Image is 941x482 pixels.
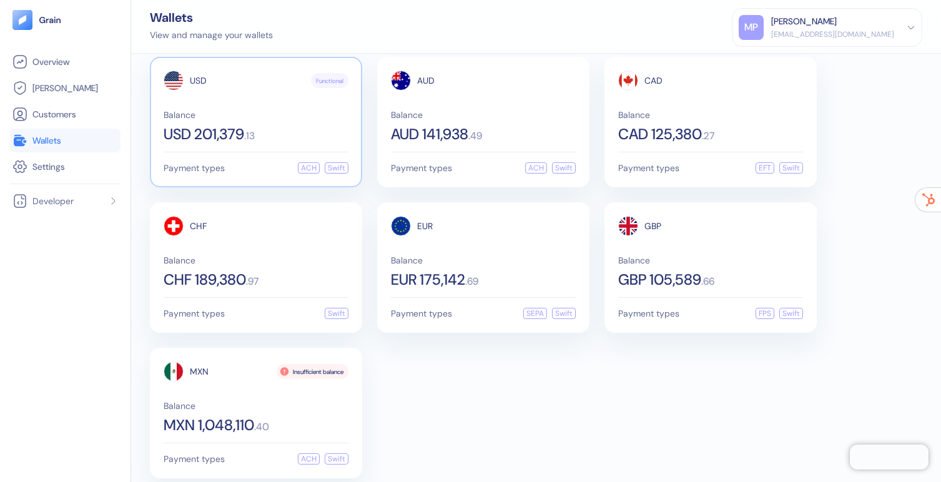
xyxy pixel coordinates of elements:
div: Swift [552,308,576,319]
a: Customers [12,107,118,122]
span: GBP 105,589 [618,272,701,287]
span: Payment types [164,309,225,318]
span: Balance [391,256,576,265]
a: [PERSON_NAME] [12,81,118,96]
span: Balance [164,401,348,410]
div: EFT [756,162,774,174]
span: EUR 175,142 [391,272,465,287]
span: Balance [164,256,348,265]
span: USD [190,76,207,85]
span: Balance [391,111,576,119]
span: Developer [32,195,74,207]
div: View and manage your wallets [150,29,273,42]
span: . 97 [246,277,259,287]
span: . 69 [465,277,478,287]
span: AUD 141,938 [391,127,468,142]
span: . 49 [468,131,482,141]
img: logo-tablet-V2.svg [12,10,32,30]
span: Functional [316,76,343,86]
span: Overview [32,56,69,68]
div: Swift [552,162,576,174]
div: SEPA [523,308,547,319]
div: ACH [298,453,320,465]
span: [PERSON_NAME] [32,82,98,94]
span: CAD 125,380 [618,127,702,142]
div: Swift [779,308,803,319]
span: MXN 1,048,110 [164,418,254,433]
span: . 27 [702,131,714,141]
span: Payment types [391,309,452,318]
span: Payment types [164,455,225,463]
div: Swift [325,308,348,319]
span: Balance [618,111,803,119]
a: Settings [12,159,118,174]
span: EUR [417,222,433,230]
span: Customers [32,108,76,120]
span: Payment types [164,164,225,172]
span: Settings [32,160,65,173]
span: Balance [618,256,803,265]
span: Wallets [32,134,61,147]
div: [EMAIL_ADDRESS][DOMAIN_NAME] [771,29,894,40]
div: Insufficient balance [277,364,348,379]
a: Wallets [12,133,118,148]
iframe: Chatra live chat [850,445,929,470]
div: Swift [779,162,803,174]
span: GBP [644,222,661,230]
div: [PERSON_NAME] [771,15,837,28]
div: Wallets [150,11,273,24]
span: AUD [417,76,435,85]
span: CHF 189,380 [164,272,246,287]
span: Payment types [618,164,679,172]
span: Payment types [618,309,679,318]
span: CHF [190,222,207,230]
span: . 40 [254,422,269,432]
div: ACH [525,162,547,174]
span: Payment types [391,164,452,172]
div: FPS [756,308,774,319]
a: Overview [12,54,118,69]
span: . 66 [701,277,714,287]
div: Swift [325,162,348,174]
img: logo [39,16,62,24]
div: Swift [325,453,348,465]
span: MXN [190,367,209,376]
div: MP [739,15,764,40]
span: USD 201,379 [164,127,244,142]
span: CAD [644,76,663,85]
div: ACH [298,162,320,174]
span: Balance [164,111,348,119]
span: . 13 [244,131,255,141]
